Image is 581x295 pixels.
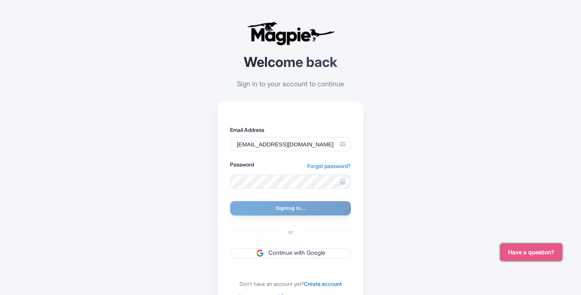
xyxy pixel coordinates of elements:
img: logo-ab69f6fb50320c5b225c76a69d11143b.png [245,21,336,46]
span: or [282,228,299,236]
label: Password [230,160,254,168]
button: Have a question? [500,244,562,261]
label: Email Address [230,126,351,134]
p: Sign in to your account to continue [217,79,364,89]
input: Enter your email address [230,137,351,151]
a: Continue with Google [230,248,351,258]
h2: Welcome back [217,55,364,70]
a: Forgot password? [307,162,351,170]
span: Have a question? [508,248,554,257]
a: Create account [304,281,342,287]
input: Signing in... [230,201,351,216]
div: Don't have an account yet? [230,280,351,288]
